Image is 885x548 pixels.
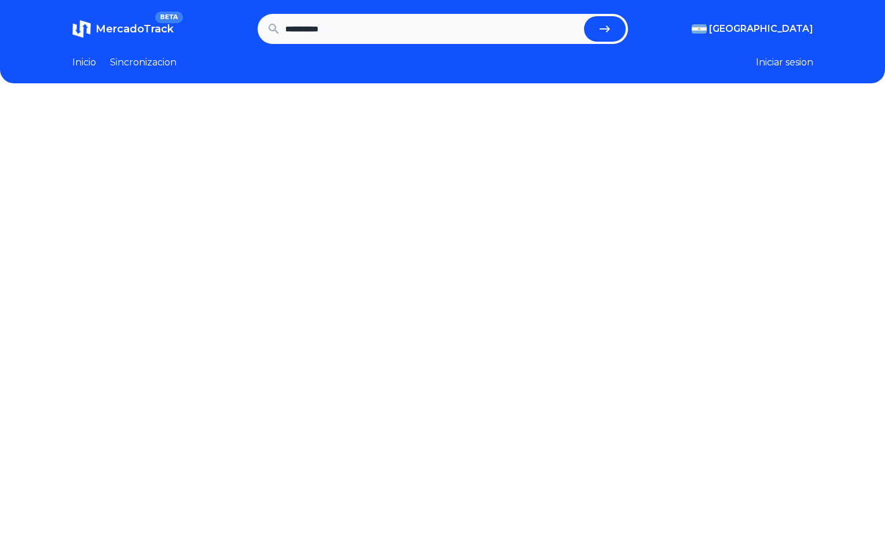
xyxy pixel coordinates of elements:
img: MercadoTrack [72,20,91,38]
span: BETA [155,12,182,23]
img: Argentina [692,24,707,34]
span: MercadoTrack [96,23,174,35]
a: Sincronizacion [110,56,177,69]
button: [GEOGRAPHIC_DATA] [692,22,813,36]
span: [GEOGRAPHIC_DATA] [709,22,813,36]
button: Iniciar sesion [756,56,813,69]
a: MercadoTrackBETA [72,20,174,38]
a: Inicio [72,56,96,69]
